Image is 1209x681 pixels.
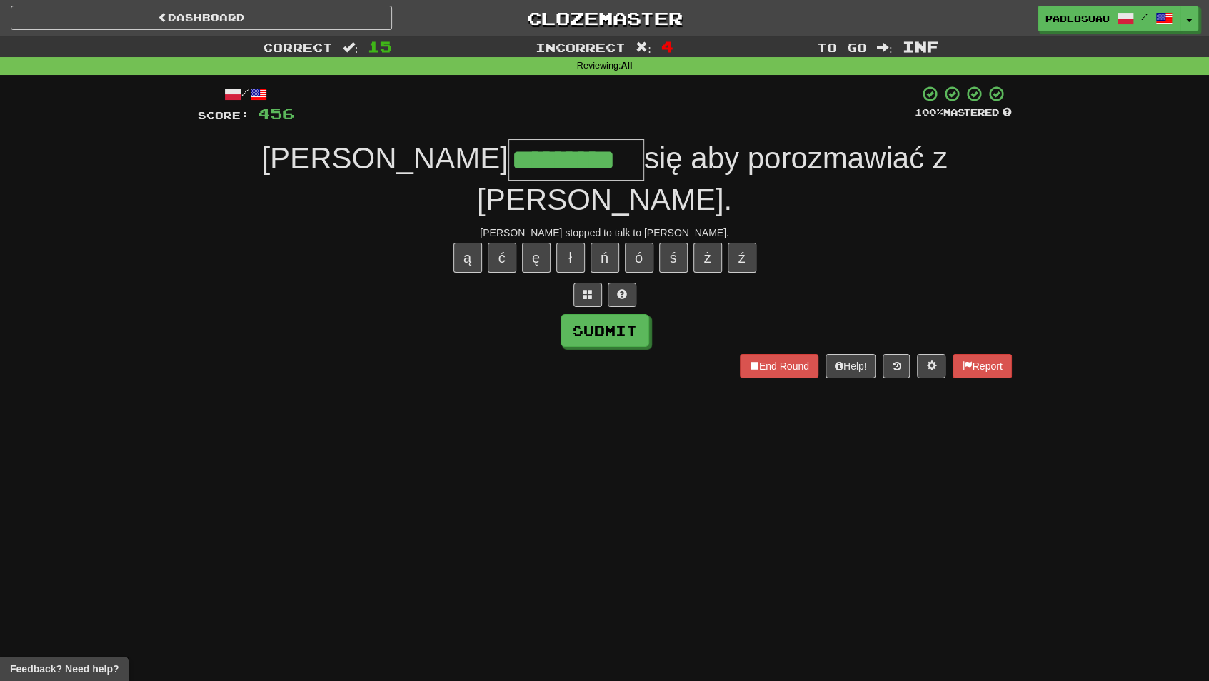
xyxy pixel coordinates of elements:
span: : [636,41,651,54]
button: Help! [826,354,876,378]
button: Switch sentence to multiple choice alt+p [573,283,602,307]
span: : [877,41,893,54]
button: ż [693,243,722,273]
span: / [1141,11,1148,21]
span: 15 [368,38,392,55]
span: Correct [263,40,333,54]
div: Mastered [915,106,1012,119]
a: Dashboard [11,6,392,30]
button: Single letter hint - you only get 1 per sentence and score half the points! alt+h [608,283,636,307]
span: : [343,41,358,54]
span: Incorrect [536,40,626,54]
button: ą [453,243,482,273]
button: Submit [561,314,649,347]
div: / [198,85,294,103]
strong: All [621,61,632,71]
button: ó [625,243,653,273]
button: Round history (alt+y) [883,354,910,378]
button: ł [556,243,585,273]
a: Clozemaster [413,6,795,31]
span: To go [817,40,867,54]
div: [PERSON_NAME] stopped to talk to [PERSON_NAME]. [198,226,1012,240]
button: End Round [740,354,818,378]
span: się aby porozmawiać z [PERSON_NAME]. [477,141,948,216]
a: pablosuau / [1038,6,1180,31]
span: 100 % [915,106,943,118]
span: 4 [661,38,673,55]
span: 456 [258,104,294,122]
button: ź [728,243,756,273]
span: pablosuau [1045,12,1110,25]
button: ś [659,243,688,273]
span: Score: [198,109,249,121]
span: [PERSON_NAME] [261,141,508,175]
button: ę [522,243,551,273]
span: Inf [902,38,938,55]
button: ń [591,243,619,273]
span: Open feedback widget [10,662,119,676]
button: Report [953,354,1011,378]
button: ć [488,243,516,273]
